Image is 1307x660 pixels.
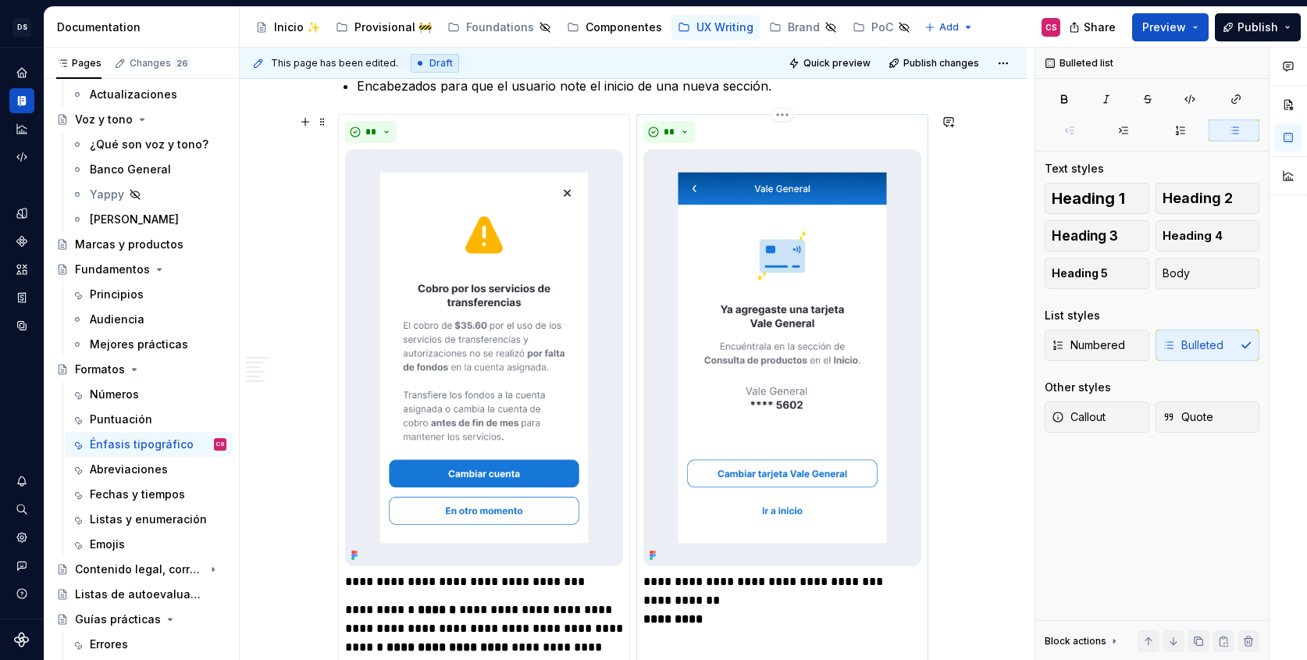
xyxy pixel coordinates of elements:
[329,15,438,40] a: Provisional 🚧
[90,312,144,327] div: Audiencia
[50,607,233,632] a: Guías prácticas
[871,20,893,35] div: PoC
[1052,191,1125,206] span: Heading 1
[65,407,233,432] a: Puntuación
[1045,380,1111,395] div: Other styles
[1045,258,1149,289] button: Heading 5
[90,512,207,527] div: Listas y enumeración
[1156,258,1260,289] button: Body
[1142,20,1186,35] span: Preview
[50,232,233,257] a: Marcas y productos
[884,52,986,74] button: Publish changes
[90,287,144,302] div: Principios
[90,212,179,227] div: [PERSON_NAME]
[75,562,204,577] div: Contenido legal, correos, manuales y otros
[9,497,34,522] div: Search ⌘K
[1163,228,1223,244] span: Heading 4
[9,88,34,113] a: Documentation
[1132,13,1209,41] button: Preview
[90,337,188,352] div: Mejores prácticas
[788,20,820,35] div: Brand
[846,15,917,40] a: PoC
[357,77,928,95] p: Encabezados para que el usuario note el inicio de una nueva sección.
[1156,220,1260,252] button: Heading 4
[9,116,34,141] a: Analytics
[9,285,34,310] div: Storybook stories
[57,20,233,35] div: Documentation
[1163,191,1233,206] span: Heading 2
[1052,409,1106,425] span: Callout
[216,437,225,452] div: CS
[65,132,233,157] a: ¿Qué son voz y tono?
[174,57,191,70] span: 26
[90,487,185,502] div: Fechas y tiempos
[65,482,233,507] a: Fechas y tiempos
[643,149,921,566] img: 0080a1f4-021a-421b-81ae-e85a59cf64e3.png
[1045,630,1120,652] div: Block actions
[903,57,979,70] span: Publish changes
[9,229,34,254] a: Components
[671,15,760,40] a: UX Writing
[939,21,959,34] span: Add
[1045,308,1100,323] div: List styles
[696,20,753,35] div: UX Writing
[1045,401,1149,433] button: Callout
[9,469,34,494] button: Notifications
[9,144,34,169] a: Code automation
[90,87,177,102] div: Actualizaciones
[9,257,34,282] div: Assets
[466,20,534,35] div: Foundations
[14,632,30,648] svg: Supernova Logo
[65,157,233,182] a: Banco General
[50,557,233,582] a: Contenido legal, correos, manuales y otros
[65,432,233,457] a: Énfasis tipográficoCS
[3,10,41,44] button: DS
[50,357,233,382] a: Formatos
[274,20,320,35] div: Inicio ✨
[65,507,233,532] a: Listas y enumeración
[1163,409,1213,425] span: Quote
[75,612,161,627] div: Guías prácticas
[50,107,233,132] a: Voz y tono
[249,12,917,43] div: Page tree
[9,60,34,85] div: Home
[130,57,191,70] div: Changes
[90,387,139,402] div: Números
[1163,266,1190,281] span: Body
[65,182,233,207] a: Yappy
[9,525,34,550] div: Settings
[920,16,978,38] button: Add
[90,162,171,177] div: Banco General
[271,57,398,70] span: This page has been edited.
[90,462,168,477] div: Abreviaciones
[9,313,34,338] a: Data sources
[9,201,34,226] div: Design tokens
[586,20,662,35] div: Componentes
[90,187,124,202] div: Yappy
[803,57,871,70] span: Quick preview
[12,18,31,37] div: DS
[65,207,233,232] a: [PERSON_NAME]
[50,582,233,607] a: Listas de autoevaluación
[90,437,194,452] div: Énfasis tipográfico
[75,237,183,252] div: Marcas y productos
[90,137,208,152] div: ¿Qué son voz y tono?
[784,52,878,74] button: Quick preview
[1084,20,1116,35] span: Share
[9,553,34,578] button: Contact support
[763,15,843,40] a: Brand
[345,149,623,566] img: ceb32bf7-5c32-42e7-8eb8-7d923e658634.png
[90,412,152,427] div: Puntuación
[1052,266,1108,281] span: Heading 5
[65,307,233,332] a: Audiencia
[75,362,125,377] div: Formatos
[429,57,453,70] span: Draft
